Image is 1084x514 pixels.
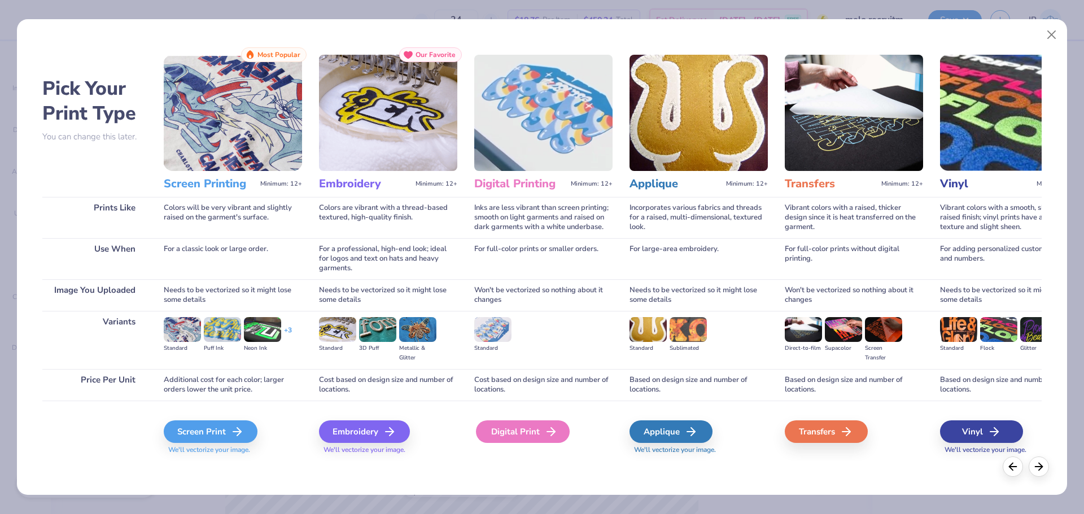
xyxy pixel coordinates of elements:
[940,197,1078,238] div: Vibrant colors with a smooth, slightly raised finish; vinyl prints have a consistent texture and ...
[164,279,302,311] div: Needs to be vectorized so it might lose some details
[399,317,436,342] img: Metallic & Glitter
[940,238,1078,279] div: For adding personalized custom names and numbers.
[940,344,977,353] div: Standard
[940,279,1078,311] div: Needs to be vectorized so it might lose some details
[630,279,768,311] div: Needs to be vectorized so it might lose some details
[785,197,923,238] div: Vibrant colors with a raised, thicker design since it is heat transferred on the garment.
[164,197,302,238] div: Colors will be very vibrant and slightly raised on the garment's surface.
[164,317,201,342] img: Standard
[785,279,923,311] div: Won't be vectorized so nothing about it changes
[630,369,768,401] div: Based on design size and number of locations.
[319,445,457,455] span: We'll vectorize your image.
[399,344,436,363] div: Metallic & Glitter
[1020,344,1057,353] div: Glitter
[416,180,457,188] span: Minimum: 12+
[630,177,722,191] h3: Applique
[164,369,302,401] div: Additional cost for each color; larger orders lower the unit price.
[865,344,902,363] div: Screen Transfer
[164,420,257,443] div: Screen Print
[319,238,457,279] div: For a professional, high-end look; ideal for logos and text on hats and heavy garments.
[785,238,923,279] div: For full-color prints without digital printing.
[726,180,768,188] span: Minimum: 12+
[42,279,147,311] div: Image You Uploaded
[940,420,1023,443] div: Vinyl
[630,238,768,279] div: For large-area embroidery.
[164,344,201,353] div: Standard
[319,177,411,191] h3: Embroidery
[319,55,457,171] img: Embroidery
[42,238,147,279] div: Use When
[474,279,613,311] div: Won't be vectorized so nothing about it changes
[257,51,300,59] span: Most Popular
[865,317,902,342] img: Screen Transfer
[319,197,457,238] div: Colors are vibrant with a thread-based textured, high-quality finish.
[785,177,877,191] h3: Transfers
[474,369,613,401] div: Cost based on design size and number of locations.
[42,132,147,142] p: You can change this later.
[42,369,147,401] div: Price Per Unit
[244,344,281,353] div: Neon Ink
[940,317,977,342] img: Standard
[164,445,302,455] span: We'll vectorize your image.
[630,197,768,238] div: Incorporates various fabrics and threads for a raised, multi-dimensional, textured look.
[630,55,768,171] img: Applique
[785,369,923,401] div: Based on design size and number of locations.
[474,55,613,171] img: Digital Printing
[319,369,457,401] div: Cost based on design size and number of locations.
[785,420,868,443] div: Transfers
[244,317,281,342] img: Neon Ink
[980,317,1017,342] img: Flock
[474,317,512,342] img: Standard
[319,317,356,342] img: Standard
[980,344,1017,353] div: Flock
[164,177,256,191] h3: Screen Printing
[42,197,147,238] div: Prints Like
[1041,24,1063,46] button: Close
[670,317,707,342] img: Sublimated
[319,420,410,443] div: Embroidery
[940,55,1078,171] img: Vinyl
[630,344,667,353] div: Standard
[474,238,613,279] div: For full-color prints or smaller orders.
[881,180,923,188] span: Minimum: 12+
[670,344,707,353] div: Sublimated
[474,344,512,353] div: Standard
[785,344,822,353] div: Direct-to-film
[42,76,147,126] h2: Pick Your Print Type
[825,344,862,353] div: Supacolor
[319,344,356,353] div: Standard
[204,344,241,353] div: Puff Ink
[260,180,302,188] span: Minimum: 12+
[359,317,396,342] img: 3D Puff
[319,279,457,311] div: Needs to be vectorized so it might lose some details
[164,238,302,279] div: For a classic look or large order.
[416,51,456,59] span: Our Favorite
[940,369,1078,401] div: Based on design size and number of locations.
[474,177,566,191] h3: Digital Printing
[474,197,613,238] div: Inks are less vibrant than screen printing; smooth on light garments and raised on dark garments ...
[204,317,241,342] img: Puff Ink
[630,445,768,455] span: We'll vectorize your image.
[1020,317,1057,342] img: Glitter
[630,317,667,342] img: Standard
[164,55,302,171] img: Screen Printing
[42,311,147,369] div: Variants
[284,326,292,345] div: + 3
[1037,180,1078,188] span: Minimum: 12+
[785,317,822,342] img: Direct-to-film
[940,177,1032,191] h3: Vinyl
[940,445,1078,455] span: We'll vectorize your image.
[825,317,862,342] img: Supacolor
[785,55,923,171] img: Transfers
[571,180,613,188] span: Minimum: 12+
[630,420,713,443] div: Applique
[476,420,570,443] div: Digital Print
[359,344,396,353] div: 3D Puff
